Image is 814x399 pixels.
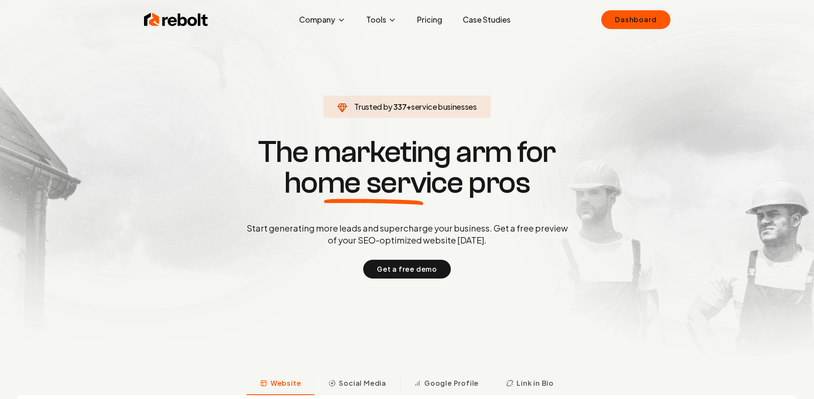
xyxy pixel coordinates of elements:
button: Google Profile [400,373,492,395]
span: Social Media [339,378,386,388]
button: Get a free demo [363,260,451,279]
button: Company [292,11,353,28]
span: + [406,102,411,111]
button: Social Media [314,373,400,395]
span: service businesses [411,102,477,111]
p: Start generating more leads and supercharge your business. Get a free preview of your SEO-optimiz... [245,222,570,246]
button: Website [247,373,315,395]
span: Google Profile [424,378,479,388]
span: Trusted by [354,102,392,111]
button: Tools [359,11,403,28]
span: Link in Bio [517,378,554,388]
a: Dashboard [601,10,670,29]
img: Rebolt Logo [144,11,208,28]
button: Link in Bio [492,373,567,395]
span: home service [284,167,463,198]
h1: The marketing arm for pros [202,137,612,198]
span: Website [270,378,301,388]
a: Pricing [410,11,449,28]
span: 337 [394,101,406,113]
a: Case Studies [456,11,517,28]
